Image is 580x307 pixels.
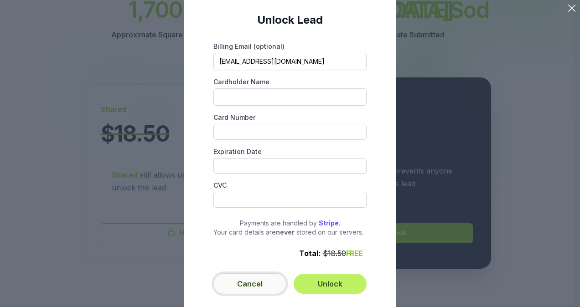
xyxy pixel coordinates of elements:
[213,13,367,27] h2: Unlock Lead
[213,147,367,156] label: Expiration Date
[219,128,361,136] iframe: Secure card number input frame
[213,273,286,294] button: Cancel
[213,42,367,51] label: Billing Email (optional)
[213,77,367,87] label: Cardholder Name
[299,249,321,258] strong: Total:
[276,228,295,236] strong: never
[213,219,367,228] p: Payments are handled by .
[213,181,367,190] label: CVC
[219,162,361,170] iframe: Secure expiration date input frame
[213,228,367,237] p: Your card details are stored on our servers.
[294,274,367,294] button: Unlock
[219,196,361,204] iframe: Secure CVC input frame
[213,113,367,122] label: Card Number
[346,249,363,258] span: FREE
[319,219,339,227] a: Stripe
[323,249,346,258] span: $18.50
